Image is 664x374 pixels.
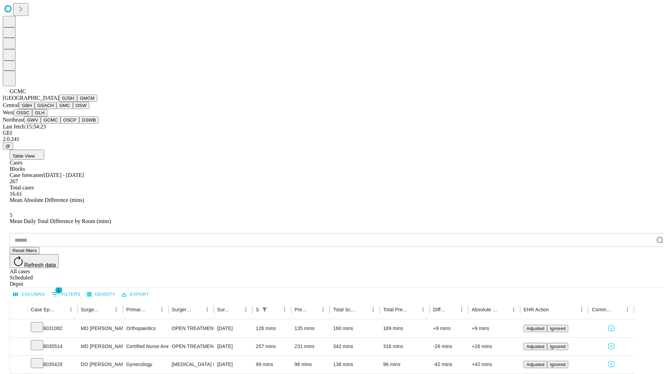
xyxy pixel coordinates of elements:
div: 316 mins [383,338,426,355]
button: GJSH [59,95,77,102]
button: Sort [359,305,368,314]
button: Menu [157,305,167,314]
span: [DATE] - [DATE] [44,172,84,178]
button: Refresh data [10,254,59,268]
span: Table View [12,153,35,159]
button: Sort [193,305,202,314]
div: -26 mins [433,338,465,355]
div: GEI [3,130,661,136]
button: Adjusted [524,343,547,350]
div: EHR Action [524,307,549,312]
div: +42 mins [472,356,517,373]
div: Scheduled In Room Duration [256,307,259,312]
div: [DATE] [217,338,249,355]
span: Refresh data [24,262,56,268]
span: 16.61 [10,191,22,197]
div: +9 mins [433,320,465,337]
span: Ignored [550,326,565,331]
span: Ignored [550,344,565,349]
button: Expand [13,341,24,353]
span: Mean Daily Total Difference by Room (mins) [10,218,111,224]
button: OSSC [14,109,33,116]
span: 5 [10,212,12,218]
div: Surgery Date [217,307,231,312]
span: @ [6,143,10,149]
button: Menu [318,305,328,314]
div: [MEDICAL_DATA] DIAGNOSTIC [172,356,210,373]
button: Menu [509,305,518,314]
span: Mean Absolute Difference (mins) [10,197,84,203]
span: Adjusted [526,344,544,349]
button: Density [85,289,117,300]
button: GWV [24,116,41,124]
button: Sort [499,305,509,314]
button: Sort [102,305,111,314]
div: Certified Nurse Anesthetist [126,338,165,355]
span: Reset filters [12,248,37,253]
button: GCMC [41,116,61,124]
button: Menu [66,305,76,314]
span: Last fetch: 15:54:23 [3,124,46,130]
button: @ [3,142,13,150]
div: Orthopaedics [126,320,165,337]
button: Sort [613,305,622,314]
button: Expand [13,323,24,335]
button: Menu [368,305,378,314]
div: +9 mins [472,320,517,337]
span: Ignored [550,362,565,367]
div: OPEN TREATMENT DISTAL RADIAL INTRA-ARTICULAR FRACTURE OR EPIPHYSEAL SEPARATION [MEDICAL_DATA] 2 F... [172,320,210,337]
div: 342 mins [333,338,376,355]
div: 231 mins [295,338,326,355]
button: Sort [270,305,280,314]
button: Ignored [547,343,568,350]
button: GSACH [35,102,56,109]
div: [DATE] [217,356,249,373]
span: GCMC [10,88,26,94]
div: 96 mins [295,356,326,373]
span: Case forecaster [10,172,44,178]
span: Adjusted [526,362,544,367]
button: Sort [56,305,66,314]
span: Adjusted [526,326,544,331]
div: Case Epic Id [31,307,56,312]
div: 126 mins [256,320,288,337]
div: 257 mins [256,338,288,355]
div: -42 mins [433,356,465,373]
div: MD [PERSON_NAME] [81,320,119,337]
div: 2.0.241 [3,136,661,142]
button: Sort [147,305,157,314]
div: Total Scheduled Duration [333,307,358,312]
div: 99 mins [256,356,288,373]
div: Predicted In Room Duration [295,307,308,312]
div: 138 mins [333,356,376,373]
div: 8035429 [31,356,74,373]
div: Difference [433,307,446,312]
div: 160 mins [333,320,376,337]
button: Sort [231,305,241,314]
button: Show filters [49,289,82,300]
div: 8031082 [31,320,74,337]
div: Comments [592,307,612,312]
button: Menu [622,305,632,314]
button: Ignored [547,361,568,368]
button: OSCP [61,116,79,124]
div: +26 mins [472,338,517,355]
div: 135 mins [295,320,326,337]
button: Adjusted [524,361,547,368]
button: Menu [418,305,428,314]
div: Surgery Name [172,307,192,312]
button: Sort [308,305,318,314]
button: Sort [550,305,559,314]
div: 8035514 [31,338,74,355]
button: Reset filters [10,247,39,254]
button: Expand [13,359,24,371]
div: 169 mins [383,320,426,337]
div: Total Predicted Duration [383,307,408,312]
button: GMC [56,102,73,109]
button: Sort [408,305,418,314]
button: GSWB [79,116,99,124]
button: Export [120,289,151,300]
button: Select columns [11,289,47,300]
button: Adjusted [524,325,547,332]
button: Table View [10,150,44,160]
